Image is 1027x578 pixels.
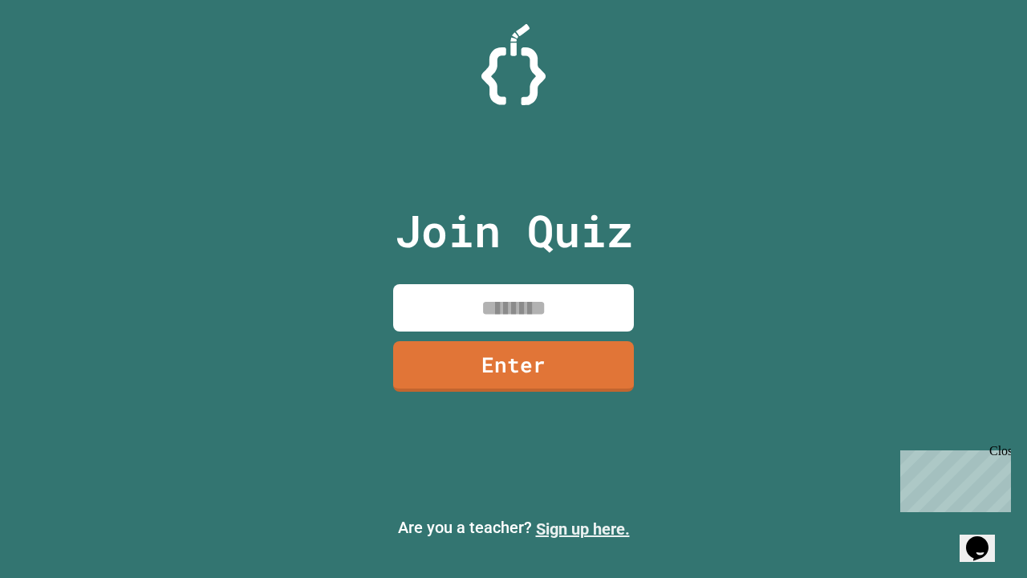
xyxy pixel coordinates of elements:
iframe: chat widget [894,444,1011,512]
p: Join Quiz [395,197,633,264]
img: Logo.svg [481,24,546,105]
p: Are you a teacher? [13,515,1014,541]
a: Enter [393,341,634,392]
iframe: chat widget [960,514,1011,562]
div: Chat with us now!Close [6,6,111,102]
a: Sign up here. [536,519,630,539]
